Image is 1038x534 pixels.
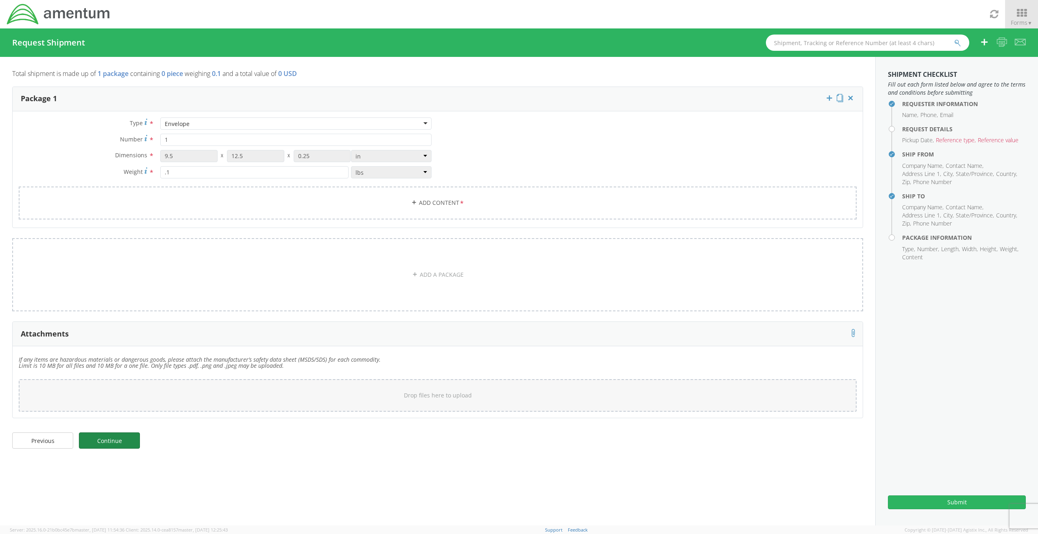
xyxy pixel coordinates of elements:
[902,203,944,211] li: Company Name
[902,101,1026,107] h4: Requester Information
[165,120,190,128] div: Envelope
[294,150,351,162] input: Height
[160,150,217,162] input: Length
[888,71,1026,78] h3: Shipment Checklist
[956,211,994,219] li: State/Province
[902,111,918,119] li: Name
[12,69,863,82] p: Total shipment is made up of containing weighing and a total value of
[120,135,143,143] span: Number
[21,95,57,103] h3: Package 1
[943,170,954,178] li: City
[766,35,969,51] input: Shipment, Tracking or Reference Number (at least 4 chars)
[920,111,938,119] li: Phone
[568,527,588,533] a: Feedback
[943,211,954,219] li: City
[902,245,915,253] li: Type
[888,80,1026,97] span: Fill out each form listed below and agree to the terms and conditions before submitting
[946,162,983,170] li: Contact Name
[902,151,1026,157] h4: Ship From
[902,162,944,170] li: Company Name
[161,69,183,78] span: 0 piece
[936,136,976,144] li: Reference type
[75,527,124,533] span: master, [DATE] 11:54:36
[130,119,143,127] span: Type
[10,527,124,533] span: Server: 2025.16.0-21b0bc45e7b
[962,245,978,253] li: Width
[888,495,1026,509] button: Submit
[79,432,140,449] a: Continue
[917,245,939,253] li: Number
[115,151,147,159] span: Dimensions
[913,219,952,228] li: Phone Number
[6,3,111,26] img: dyn-intl-logo-049831509241104b2a82.png
[996,211,1017,219] li: Country
[902,193,1026,199] h4: Ship To
[902,253,923,261] li: Content
[98,69,129,78] span: 1 package
[126,527,228,533] span: Client: 2025.14.0-cea8157
[404,391,472,399] span: Drop files here to upload
[996,170,1017,178] li: Country
[212,69,221,78] span: 0.1
[12,432,73,449] a: Previous
[218,150,227,162] span: X
[12,38,85,47] h4: Request Shipment
[278,69,297,78] span: 0 USD
[227,150,284,162] input: Width
[19,187,857,219] a: Add Content
[545,527,563,533] a: Support
[12,238,863,311] a: ADD A PACKAGE
[902,136,934,144] li: Pickup Date
[178,527,228,533] span: master, [DATE] 12:25:43
[124,168,143,176] span: Weight
[902,126,1026,132] h4: Request Details
[1027,20,1032,26] span: ▼
[902,170,941,178] li: Address Line 1
[284,150,294,162] span: X
[21,330,69,338] h3: Attachments
[980,245,998,253] li: Height
[940,111,953,119] li: Email
[941,245,960,253] li: Length
[978,136,1018,144] li: Reference value
[902,178,911,186] li: Zip
[1011,19,1032,26] span: Forms
[902,211,941,219] li: Address Line 1
[956,170,994,178] li: State/Province
[902,219,911,228] li: Zip
[913,178,952,186] li: Phone Number
[19,356,857,375] h5: If any items are hazardous materials or dangerous goods, please attach the manufacturer’s safety ...
[902,234,1026,241] h4: Package Information
[905,527,1028,533] span: Copyright © [DATE]-[DATE] Agistix Inc., All Rights Reserved
[1000,245,1018,253] li: Weight
[946,203,983,211] li: Contact Name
